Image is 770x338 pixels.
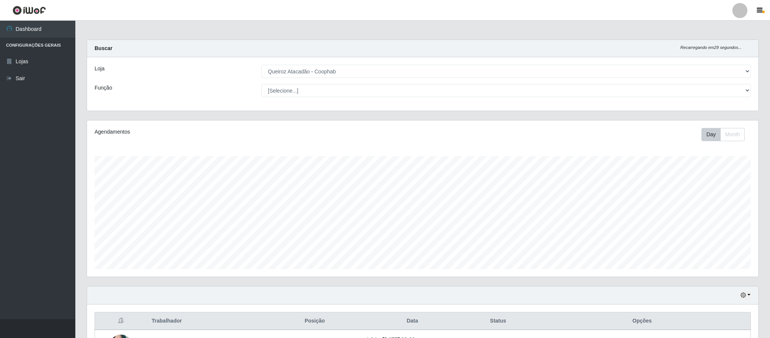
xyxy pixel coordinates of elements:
label: Função [95,84,112,92]
div: Toolbar with button groups [701,128,751,141]
button: Month [720,128,745,141]
div: Agendamentos [95,128,361,136]
button: Day [701,128,721,141]
th: Posição [267,312,362,330]
i: Recarregando em 29 segundos... [680,45,742,50]
div: First group [701,128,745,141]
th: Data [362,312,463,330]
th: Opções [534,312,751,330]
th: Trabalhador [147,312,267,330]
img: CoreUI Logo [12,6,46,15]
strong: Buscar [95,45,112,51]
th: Status [463,312,534,330]
label: Loja [95,65,104,73]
